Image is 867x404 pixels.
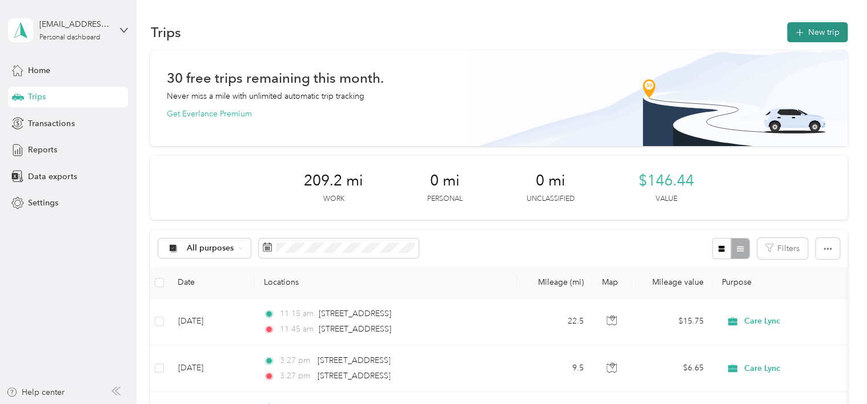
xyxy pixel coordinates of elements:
span: [STREET_ADDRESS] [318,371,390,381]
th: Map [592,267,632,298]
p: Never miss a mile with unlimited automatic trip tracking [166,90,364,102]
span: [STREET_ADDRESS] [319,324,391,334]
span: Reports [28,144,57,156]
button: New trip [787,22,848,42]
span: $146.44 [639,172,694,190]
img: Banner [465,50,848,146]
span: [STREET_ADDRESS] [318,355,390,365]
span: Home [28,64,50,76]
span: 11:45 am [280,323,314,336]
span: Data exports [28,171,77,183]
td: [DATE] [168,345,254,392]
td: 22.5 [517,298,592,345]
span: 11:15 am [280,308,314,320]
span: Settings [28,197,58,209]
span: 0 mi [536,172,565,190]
span: Care Lync [744,363,780,374]
p: Value [655,194,677,204]
td: [DATE] [168,298,254,345]
span: Care Lync [744,316,780,326]
span: 3:27 pm [280,354,312,367]
p: Unclassified [527,194,575,204]
span: 209.2 mi [304,172,363,190]
td: $6.65 [632,345,712,392]
th: Mileage value [632,267,712,298]
th: Mileage (mi) [517,267,592,298]
th: Date [168,267,254,298]
span: 3:27 pm [280,370,312,382]
p: Personal [427,194,463,204]
span: 0 mi [430,172,460,190]
td: $15.75 [632,298,712,345]
span: [STREET_ADDRESS] [319,309,391,318]
h1: 30 free trips remaining this month. [166,72,383,84]
p: Work [323,194,344,204]
span: Trips [28,91,46,103]
button: Get Everlance Premium [166,108,251,120]
button: Help center [6,386,65,398]
th: Locations [254,267,517,298]
h1: Trips [150,26,180,38]
iframe: Everlance-gr Chat Button Frame [803,340,867,404]
span: Transactions [28,118,74,130]
div: [EMAIL_ADDRESS][DOMAIN_NAME] [39,18,111,30]
div: Personal dashboard [39,34,101,41]
td: 9.5 [517,345,592,392]
button: Filters [757,238,808,259]
span: All purposes [187,244,234,252]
